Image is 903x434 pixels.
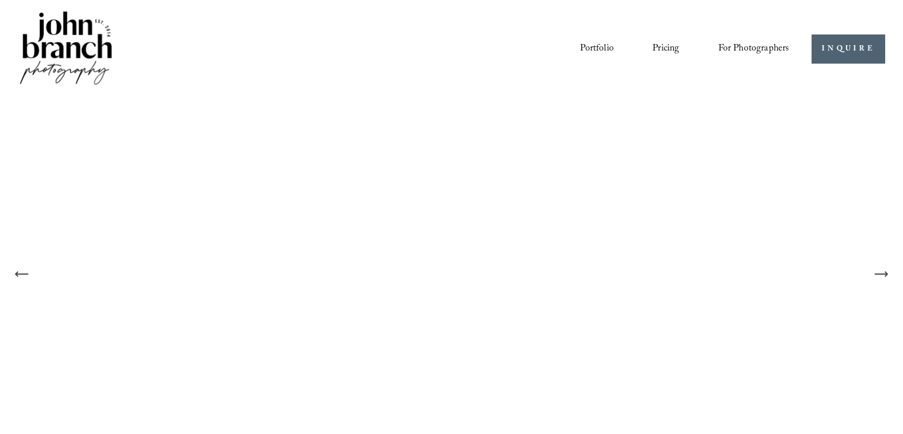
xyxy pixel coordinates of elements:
[18,9,114,89] img: John Branch IV Photography
[812,34,885,64] a: INQUIRE
[718,40,790,58] span: For Photographers
[868,261,894,287] button: Next Slide
[652,39,679,59] a: Pricing
[9,261,35,287] button: Previous Slide
[580,39,613,59] a: Portfolio
[718,39,790,59] a: folder dropdown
